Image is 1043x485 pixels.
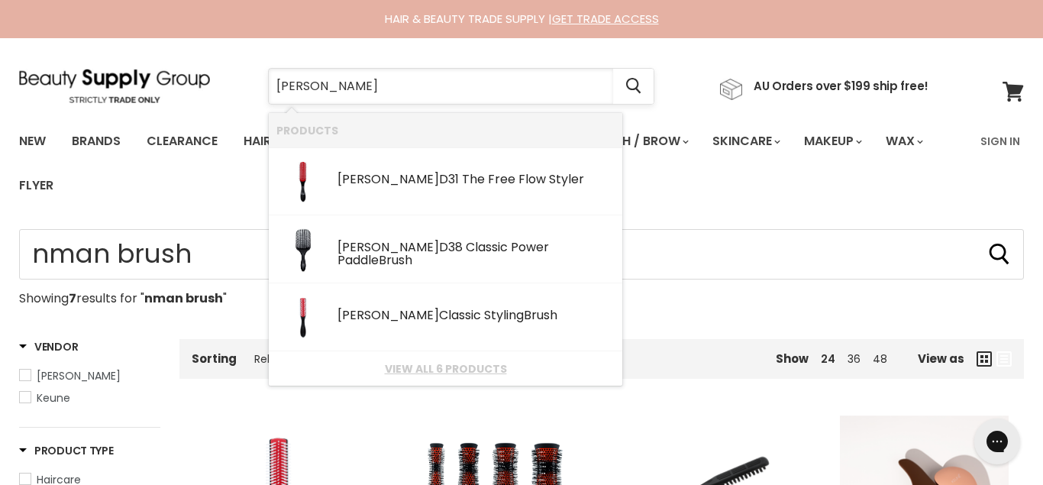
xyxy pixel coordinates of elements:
b: [PERSON_NAME] [337,170,439,188]
strong: nman brush [144,289,223,307]
a: Makeup [793,125,871,157]
a: Keune [19,390,160,406]
button: Search [987,242,1012,267]
img: D14_200x.png [276,291,330,344]
img: 15122_den_d3120freeflow20medium20grooming20720row20black20brush_front_15062020_200x.png [276,155,330,209]
input: Search [269,69,613,104]
p: Showing results for " " [19,292,1024,306]
span: Show [776,351,809,367]
label: Sorting [192,352,237,365]
a: Brands [60,125,132,157]
a: Flyer [8,170,65,202]
a: Sign In [971,125,1029,157]
input: Search [19,229,1024,280]
a: View all 6 products [276,363,615,375]
a: Denman [19,367,160,384]
strong: 7 [69,289,76,307]
img: 15101_den_d3820original20power20paddle20brush20blackblack_front_20082020.webp [276,223,330,276]
form: Product [19,229,1024,280]
a: 48 [873,351,887,367]
li: Products: Denman D31 The Free Flow Styler [269,147,622,215]
a: 24 [821,351,835,367]
button: Search [613,69,654,104]
li: Products: Denman D38 Classic Power Paddle Brush [269,215,622,283]
a: GET TRADE ACCESS [552,11,659,27]
b: [PERSON_NAME] [337,306,439,324]
a: Clearance [135,125,229,157]
form: Product [268,68,654,105]
a: 36 [848,351,861,367]
h3: Product Type [19,443,114,458]
a: Lash / Brow [589,125,698,157]
a: New [8,125,57,157]
span: Keune [37,390,70,406]
b: Brush [379,251,412,269]
h3: Vendor [19,339,78,354]
li: Products: Denman Classic Styling Brush [269,283,622,351]
div: D38 Classic Power Paddle [337,241,615,270]
div: D31 The Free Flow Styler [337,173,615,189]
li: Products [269,113,622,147]
b: [PERSON_NAME] [337,238,439,256]
div: Classic Styling [337,309,615,325]
a: Haircare [232,125,321,157]
ul: Main menu [8,119,971,208]
li: View All [269,351,622,386]
span: [PERSON_NAME] [37,368,121,383]
iframe: Gorgias live chat messenger [967,413,1028,470]
b: Brush [524,306,557,324]
a: Skincare [701,125,790,157]
a: Wax [874,125,932,157]
span: View as [918,352,964,365]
